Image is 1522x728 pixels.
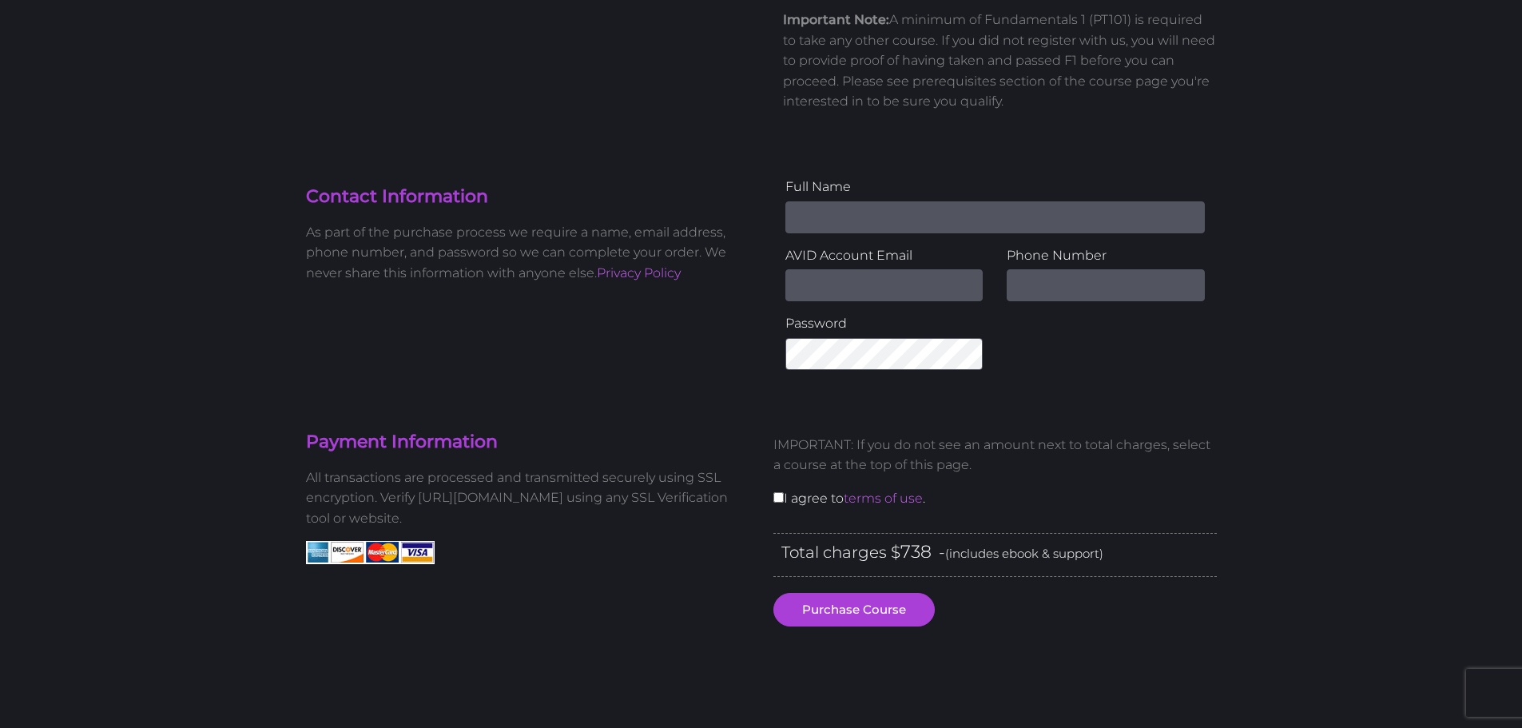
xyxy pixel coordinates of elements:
label: Phone Number [1007,245,1205,266]
img: American Express, Discover, MasterCard, Visa [306,541,435,564]
a: Privacy Policy [597,265,681,280]
label: Full Name [785,177,1205,197]
span: (includes ebook & support) [945,546,1103,561]
label: Password [785,313,984,334]
p: IMPORTANT: If you do not see an amount next to total charges, select a course at the top of this ... [773,435,1217,475]
p: As part of the purchase process we require a name, email address, phone number, and password so w... [306,222,749,284]
button: Purchase Course [773,593,935,627]
a: terms of use [844,491,923,506]
p: All transactions are processed and transmitted securely using SSL encryption. Verify [URL][DOMAIN... [306,467,749,529]
h4: Contact Information [306,185,749,209]
strong: Important Note: [783,12,889,27]
h4: Payment Information [306,430,749,455]
label: AVID Account Email [785,245,984,266]
div: I agree to . [761,422,1229,533]
div: Total charges $ - [773,533,1217,577]
p: A minimum of Fundamentals 1 (PT101) is required to take any other course. If you did not register... [783,10,1217,112]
